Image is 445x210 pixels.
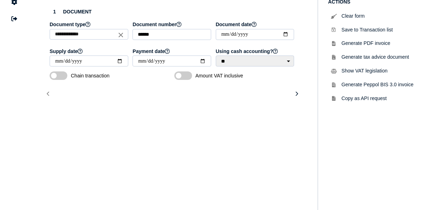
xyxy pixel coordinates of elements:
label: Document number [133,22,212,27]
label: Using cash accounting? [216,48,295,54]
i: Close [117,31,125,39]
app-field: Select a document type [50,22,129,45]
label: Payment date [133,48,212,54]
button: Previous [43,88,54,100]
span: Chain transaction [71,73,145,78]
button: Sign out [7,11,22,26]
label: Document type [50,22,129,27]
label: Document date [216,22,295,27]
label: Supply date [50,48,129,54]
h3: Document [50,7,295,17]
span: Amount VAT inclusive [196,73,270,78]
button: Next [291,88,302,100]
div: 1 [50,7,60,17]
